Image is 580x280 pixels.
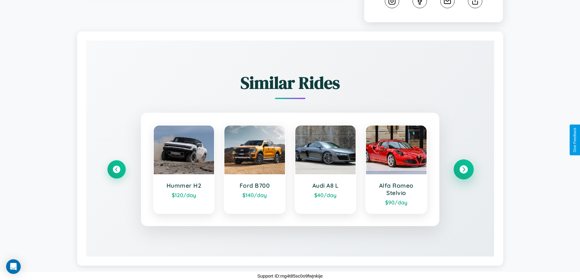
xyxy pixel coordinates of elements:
h3: Audi A8 L [301,182,350,189]
div: $ 120 /day [160,192,208,198]
p: Support ID: mg4t85sc0o9fwjnkije [257,272,323,280]
a: Hummer H2$120/day [153,125,215,214]
h3: Alfa Romeo Stelvio [372,182,420,197]
h3: Ford B700 [230,182,279,189]
a: Audi A8 L$40/day [295,125,357,214]
div: Give Feedback [573,128,577,152]
div: Open Intercom Messenger [6,259,21,274]
div: $ 90 /day [372,199,420,206]
h3: Hummer H2 [160,182,208,189]
h2: Similar Rides [107,71,473,94]
a: Ford B700$140/day [224,125,286,214]
div: $ 140 /day [230,192,279,198]
a: Alfa Romeo Stelvio$90/day [365,125,427,214]
div: $ 40 /day [301,192,350,198]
